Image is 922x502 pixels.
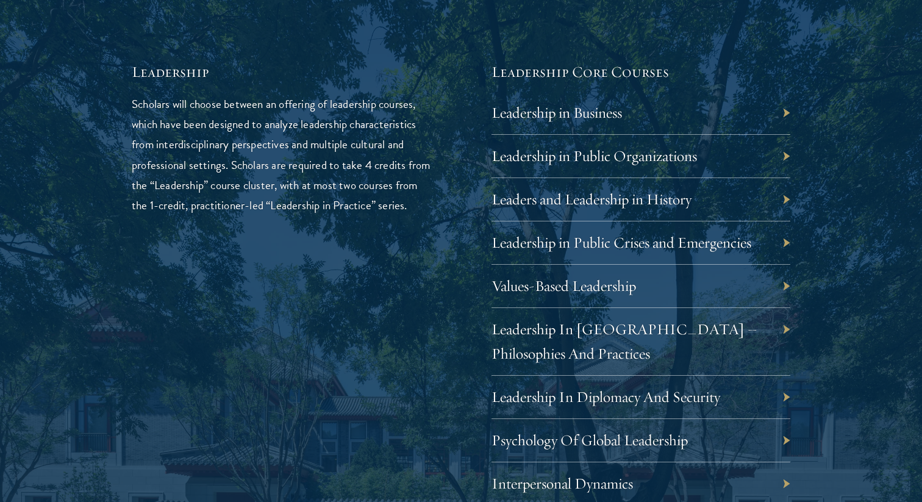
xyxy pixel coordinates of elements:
a: Values-Based Leadership [491,276,636,295]
a: Leadership in Public Organizations [491,146,697,165]
a: Leadership In Diplomacy And Security [491,387,720,406]
a: Leadership in Business [491,103,622,122]
a: Interpersonal Dynamics [491,474,633,493]
a: Leadership in Public Crises and Emergencies [491,233,751,252]
h5: Leadership Core Courses [491,62,790,82]
h5: Leadership [132,62,431,82]
a: Leadership In [GEOGRAPHIC_DATA] – Philosophies And Practices [491,320,757,363]
a: Psychology Of Global Leadership [491,431,688,450]
p: Scholars will choose between an offering of leadership courses, which have been designed to analy... [132,94,431,215]
a: Leaders and Leadership in History [491,190,691,209]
